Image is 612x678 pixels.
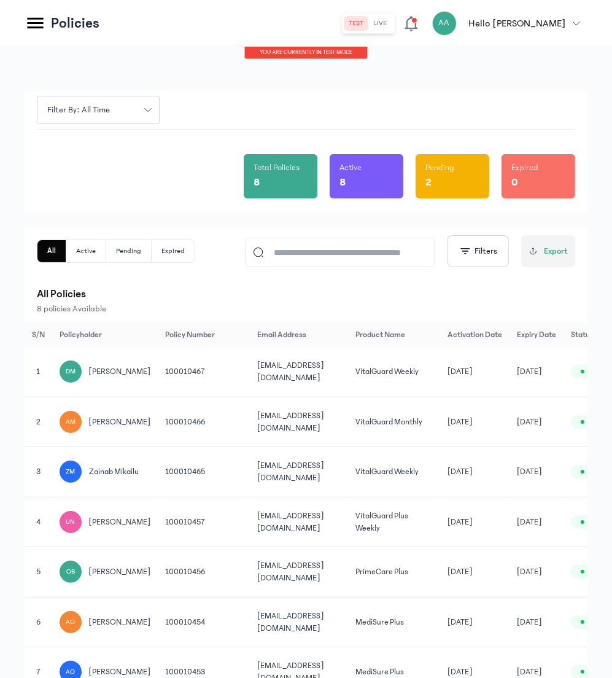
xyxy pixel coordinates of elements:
[432,11,587,36] button: AAHello [PERSON_NAME]
[447,666,473,678] span: [DATE]
[257,461,324,482] span: [EMAIL_ADDRESS][DOMAIN_NAME]
[89,566,151,578] span: [PERSON_NAME]
[509,322,564,347] th: Expiry Date
[348,497,440,547] td: VitalGuard Plus Weekly
[257,411,324,432] span: [EMAIL_ADDRESS][DOMAIN_NAME]
[425,162,454,174] p: Pending
[257,512,324,532] span: [EMAIL_ADDRESS][DOMAIN_NAME]
[521,235,575,267] button: Export
[152,240,195,262] button: Expired
[469,16,565,31] p: Hello [PERSON_NAME]
[37,96,160,124] button: Filter by: all time
[511,162,538,174] p: Expired
[447,416,473,428] span: [DATE]
[89,365,151,378] span: [PERSON_NAME]
[517,566,542,578] span: [DATE]
[36,418,41,426] span: 2
[66,240,106,262] button: Active
[517,616,542,628] span: [DATE]
[40,104,117,117] span: Filter by: all time
[348,597,440,647] td: MediSure Plus
[60,461,82,483] div: ZM
[425,174,432,191] p: 2
[257,612,324,633] span: [EMAIL_ADDRESS][DOMAIN_NAME]
[89,616,151,628] span: [PERSON_NAME]
[339,174,346,191] p: 8
[37,303,575,315] p: 8 policies Available
[447,235,509,267] button: Filters
[344,16,369,31] button: test
[254,174,260,191] p: 8
[158,597,250,647] td: 100010454
[52,322,158,347] th: Policyholder
[60,411,82,433] div: AM
[517,365,542,378] span: [DATE]
[339,162,362,174] p: Active
[250,322,348,347] th: Email Address
[517,466,542,478] span: [DATE]
[244,47,368,59] div: You are currently in TEST MODE
[257,361,324,382] span: [EMAIL_ADDRESS][DOMAIN_NAME]
[447,616,473,628] span: [DATE]
[51,14,99,33] p: Policies
[158,547,250,598] td: 100010456
[257,561,324,582] span: [EMAIL_ADDRESS][DOMAIN_NAME]
[447,466,473,478] span: [DATE]
[158,447,250,497] td: 100010465
[369,16,392,31] button: live
[348,322,440,347] th: Product Name
[106,240,152,262] button: Pending
[544,245,568,258] span: Export
[36,467,41,476] span: 3
[158,397,250,447] td: 100010466
[60,360,82,383] div: DM
[348,547,440,598] td: PrimeCare Plus
[37,286,575,303] p: All Policies
[447,516,473,528] span: [DATE]
[348,347,440,397] td: VitalGuard Weekly
[511,174,518,191] p: 0
[158,322,250,347] th: Policy Number
[158,347,250,397] td: 100010467
[447,365,473,378] span: [DATE]
[254,162,300,174] p: Total Policies
[60,611,82,633] div: AO
[36,567,41,576] span: 5
[89,516,151,528] span: [PERSON_NAME]
[37,240,66,262] button: All
[517,416,542,428] span: [DATE]
[440,322,509,347] th: Activation Date
[432,11,457,36] div: AA
[25,322,52,347] th: S/N
[60,511,82,533] div: UN
[36,367,40,376] span: 1
[517,666,542,678] span: [DATE]
[36,668,41,676] span: 7
[447,566,473,578] span: [DATE]
[348,447,440,497] td: VitalGuard Weekly
[60,561,82,583] div: OB
[348,397,440,447] td: VitalGuard Monthly
[517,516,542,528] span: [DATE]
[89,666,151,678] span: [PERSON_NAME]
[89,466,139,478] span: zainab mikailu
[158,497,250,547] td: 100010457
[89,416,151,428] span: [PERSON_NAME]
[36,618,41,626] span: 6
[36,518,41,526] span: 4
